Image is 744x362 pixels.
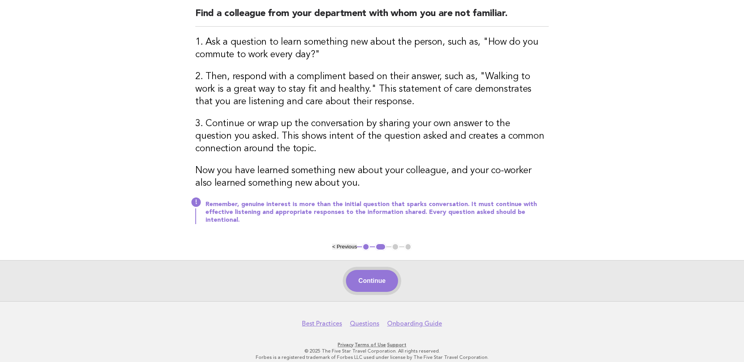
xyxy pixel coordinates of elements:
a: Questions [350,320,379,328]
h3: Now you have learned something new about your colleague, and your co-worker also learned somethin... [195,165,549,190]
h3: 3. Continue or wrap up the conversation by sharing your own answer to the question you asked. Thi... [195,118,549,155]
button: 1 [362,243,370,251]
a: Privacy [338,342,353,348]
p: · · [132,342,612,348]
button: < Previous [332,244,357,250]
a: Onboarding Guide [387,320,442,328]
h3: 1. Ask a question to learn something new about the person, such as, "How do you commute to work e... [195,36,549,61]
a: Terms of Use [355,342,386,348]
h3: 2. Then, respond with a compliment based on their answer, such as, "Walking to work is a great wa... [195,71,549,108]
p: Forbes is a registered trademark of Forbes LLC used under license by The Five Star Travel Corpora... [132,354,612,360]
h2: Find a colleague from your department with whom you are not familiar. [195,7,549,27]
p: © 2025 The Five Star Travel Corporation. All rights reserved. [132,348,612,354]
button: 2 [375,243,386,251]
a: Support [387,342,406,348]
p: Remember, genuine interest is more than the initial question that sparks conversation. It must co... [206,201,549,224]
button: Continue [346,270,398,292]
a: Best Practices [302,320,342,328]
